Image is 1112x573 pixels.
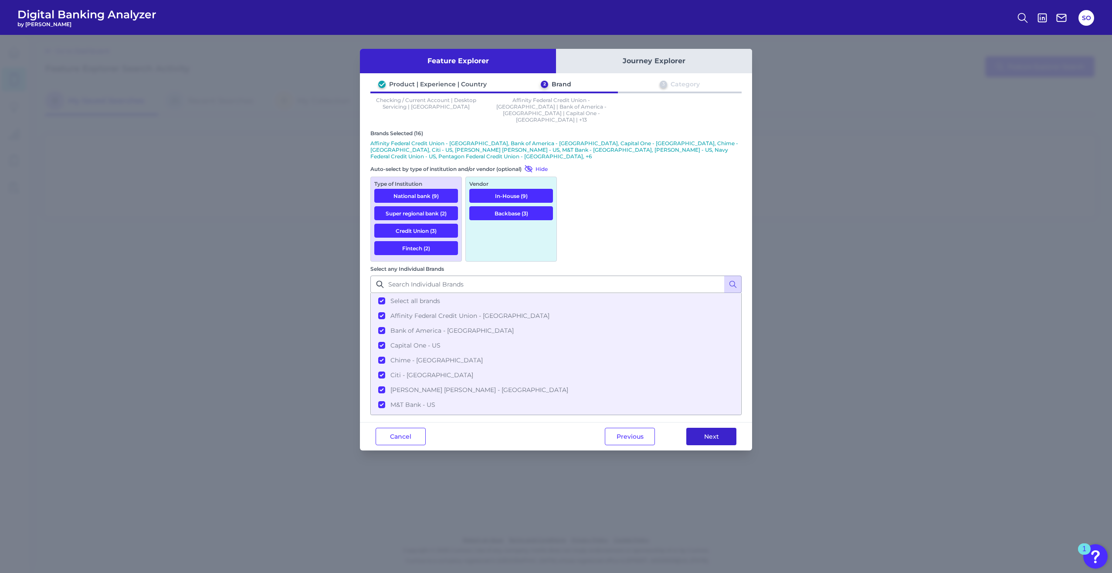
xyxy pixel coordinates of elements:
button: Backbase (3) [469,206,553,220]
button: National bank (9) [374,189,458,203]
button: SO [1078,10,1094,26]
button: [PERSON_NAME] - [GEOGRAPHIC_DATA] [371,412,741,427]
p: Affinity Federal Credit Union - [GEOGRAPHIC_DATA] | Bank of America - [GEOGRAPHIC_DATA] | Capital... [496,97,607,123]
div: Brands Selected (16) [370,130,742,136]
button: M&T Bank - US [371,397,741,412]
button: Citi - [GEOGRAPHIC_DATA] [371,368,741,382]
button: Fintech (2) [374,241,458,255]
button: Chime - [GEOGRAPHIC_DATA] [371,353,741,368]
span: Select all brands [390,297,440,305]
div: 2 [541,81,548,88]
button: In-House (9) [469,189,553,203]
div: Brand [552,80,571,88]
button: Next [686,428,736,445]
span: Bank of America - [GEOGRAPHIC_DATA] [390,327,514,334]
input: Search Individual Brands [370,276,742,293]
button: Capital One - US [371,338,741,353]
button: Open Resource Center, 1 new notification [1083,544,1108,569]
button: Journey Explorer [556,49,752,73]
span: Affinity Federal Credit Union - [GEOGRAPHIC_DATA] [390,312,549,320]
div: 1 [1082,549,1086,560]
span: M&T Bank - US [390,401,435,409]
div: Auto-select by type of institution and/or vendor (optional) [370,164,557,173]
div: Product | Experience | Country [389,80,487,88]
button: Cancel [376,428,426,445]
span: Chime - [GEOGRAPHIC_DATA] [390,356,483,364]
div: Category [671,80,700,88]
span: Citi - [GEOGRAPHIC_DATA] [390,371,473,379]
button: Bank of America - [GEOGRAPHIC_DATA] [371,323,741,338]
button: [PERSON_NAME] [PERSON_NAME] - [GEOGRAPHIC_DATA] [371,382,741,397]
div: Type of Institution [374,181,458,187]
button: Super regional bank (2) [374,206,458,220]
span: Digital Banking Analyzer [17,8,156,21]
span: by [PERSON_NAME] [17,21,156,27]
p: Affinity Federal Credit Union - [GEOGRAPHIC_DATA], Bank of America - [GEOGRAPHIC_DATA], Capital O... [370,140,742,160]
span: [PERSON_NAME] [PERSON_NAME] - [GEOGRAPHIC_DATA] [390,386,568,394]
div: 3 [660,81,667,88]
label: Select any Individual Brands [370,266,444,272]
div: Vendor [469,181,553,187]
button: Feature Explorer [360,49,556,73]
span: Capital One - US [390,341,441,349]
button: Previous [605,428,655,445]
button: Select all brands [371,293,741,308]
button: Affinity Federal Credit Union - [GEOGRAPHIC_DATA] [371,308,741,323]
p: Checking / Current Account | Desktop Servicing | [GEOGRAPHIC_DATA] [370,97,482,123]
button: Hide [522,164,548,173]
button: Credit Union (3) [374,224,458,238]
